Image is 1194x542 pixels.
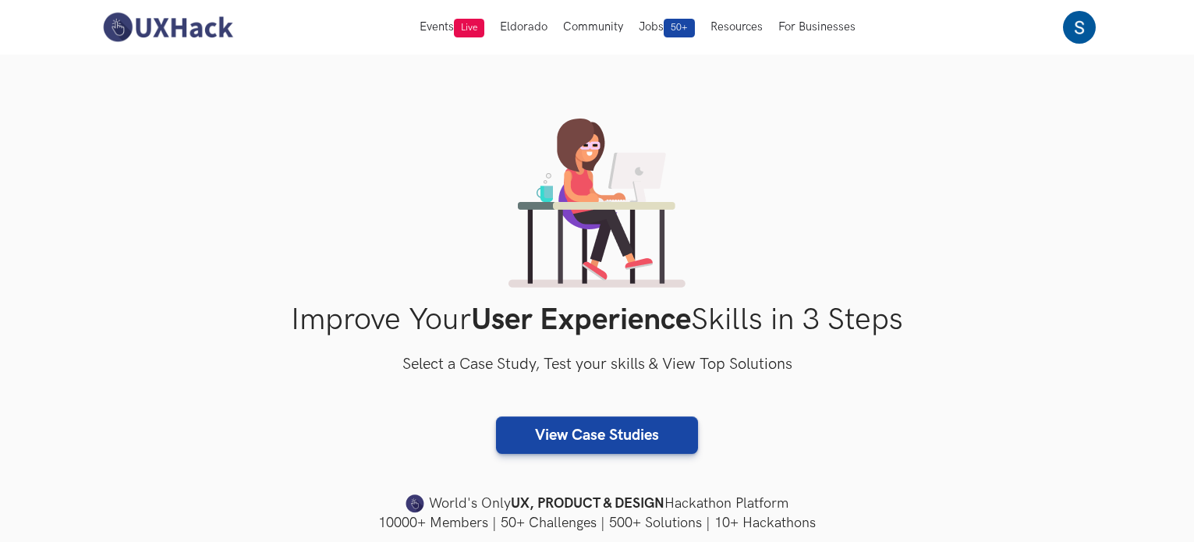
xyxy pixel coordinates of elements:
strong: UX, PRODUCT & DESIGN [511,493,664,515]
img: UXHack-logo.png [98,11,237,44]
h1: Improve Your Skills in 3 Steps [98,302,1097,338]
span: 50+ [664,19,695,37]
a: View Case Studies [496,416,698,454]
img: uxhack-favicon-image.png [406,494,424,514]
h4: 10000+ Members | 50+ Challenges | 500+ Solutions | 10+ Hackathons [98,513,1097,533]
img: lady working on laptop [508,119,686,288]
h3: Select a Case Study, Test your skills & View Top Solutions [98,352,1097,377]
strong: User Experience [471,302,691,338]
h4: World's Only Hackathon Platform [98,493,1097,515]
span: Live [454,19,484,37]
img: Your profile pic [1063,11,1096,44]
